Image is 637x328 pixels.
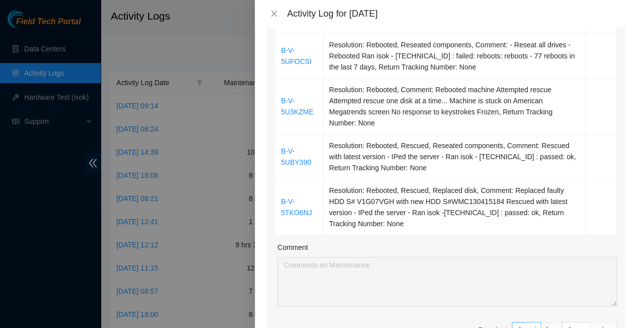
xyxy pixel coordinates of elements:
textarea: Comment [277,257,617,306]
label: Comment [277,242,308,253]
div: Activity Log for [DATE] [287,8,625,19]
a: B-V-5UFOCSI [281,46,312,65]
td: Resolution: Rebooted, Reseated components, Comment: - Reseat all drives -Rebooted Ran isok - [TEC... [323,34,586,79]
td: Resolution: Rebooted, Rescued, Replaced disk, Comment: Replaced faulty HDD S# V1G07VGH with new H... [323,179,586,235]
button: Close [267,9,281,19]
td: Resolution: Rebooted, Rescued, Reseated components, Comment: Rescued with latest version - IPed t... [323,135,586,179]
span: close [270,10,278,18]
a: B-V-5U3KZME [281,97,314,116]
a: B-V-5TKO6NJ [281,198,312,217]
a: B-V-5UBY390 [281,147,311,166]
td: Resolution: Rebooted, Comment: Rebooted machine Attempted rescue Attempted rescue one disk at a t... [323,79,586,135]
